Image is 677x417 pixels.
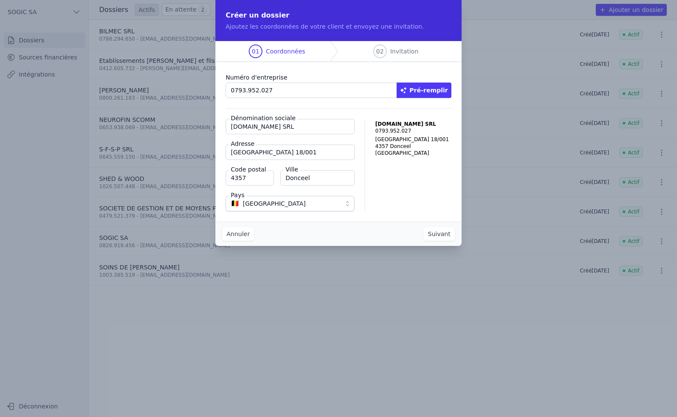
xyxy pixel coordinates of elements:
[226,196,354,211] button: 🇧🇪 [GEOGRAPHIC_DATA]
[390,47,418,56] span: Invitation
[229,165,268,174] label: Code postal
[375,121,451,127] p: [DOMAIN_NAME] SRL
[229,139,256,148] label: Adresse
[226,72,451,83] label: Numéro d'entreprise
[231,201,239,206] span: 🇧🇪
[266,47,305,56] span: Coordonnées
[375,136,451,143] p: [GEOGRAPHIC_DATA] 18/001
[243,198,306,209] span: [GEOGRAPHIC_DATA]
[376,47,384,56] span: 02
[375,143,451,150] p: 4357 Donceel
[229,191,246,199] label: Pays
[424,227,455,241] button: Suivant
[284,165,300,174] label: Ville
[252,47,259,56] span: 01
[375,127,451,134] p: 0793.952.027
[226,22,451,31] p: Ajoutez les coordonnées de votre client et envoyez une invitation.
[222,227,254,241] button: Annuler
[397,83,451,98] button: Pré-remplir
[226,10,451,21] h2: Créer un dossier
[215,41,462,62] nav: Progress
[229,114,297,122] label: Dénomination sociale
[375,150,451,157] p: [GEOGRAPHIC_DATA]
